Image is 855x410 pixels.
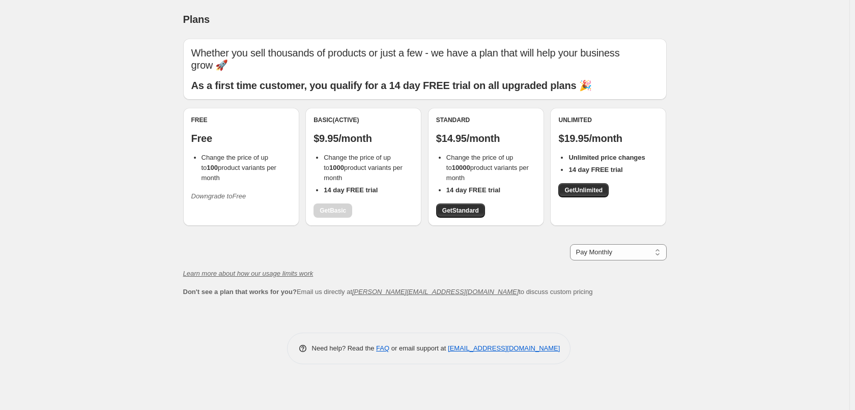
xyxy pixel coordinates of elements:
div: Basic (Active) [313,116,413,124]
span: Change the price of up to product variants per month [202,154,276,182]
b: Don't see a plan that works for you? [183,288,297,296]
p: Free [191,132,291,144]
p: $14.95/month [436,132,536,144]
a: [EMAIL_ADDRESS][DOMAIN_NAME] [448,344,560,352]
p: Whether you sell thousands of products or just a few - we have a plan that will help your busines... [191,47,659,71]
b: As a first time customer, you qualify for a 14 day FREE trial on all upgraded plans 🎉 [191,80,592,91]
b: 14 day FREE trial [324,186,378,194]
p: $9.95/month [313,132,413,144]
i: Downgrade to Free [191,192,246,200]
b: 10000 [452,164,470,171]
span: Email us directly at to discuss custom pricing [183,288,593,296]
span: Plans [183,14,210,25]
a: [PERSON_NAME][EMAIL_ADDRESS][DOMAIN_NAME] [352,288,519,296]
a: GetUnlimited [558,183,609,197]
a: FAQ [376,344,389,352]
b: 100 [207,164,218,171]
b: 1000 [329,164,344,171]
b: Unlimited price changes [568,154,645,161]
a: GetStandard [436,203,485,218]
div: Free [191,116,291,124]
a: Learn more about how our usage limits work [183,270,313,277]
div: Unlimited [558,116,658,124]
b: 14 day FREE trial [568,166,622,173]
span: or email support at [389,344,448,352]
button: Downgrade toFree [185,188,252,204]
span: Change the price of up to product variants per month [446,154,529,182]
span: Get Standard [442,207,479,215]
span: Get Unlimited [564,186,603,194]
span: Need help? Read the [312,344,377,352]
b: 14 day FREE trial [446,186,500,194]
p: $19.95/month [558,132,658,144]
span: Change the price of up to product variants per month [324,154,403,182]
div: Standard [436,116,536,124]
